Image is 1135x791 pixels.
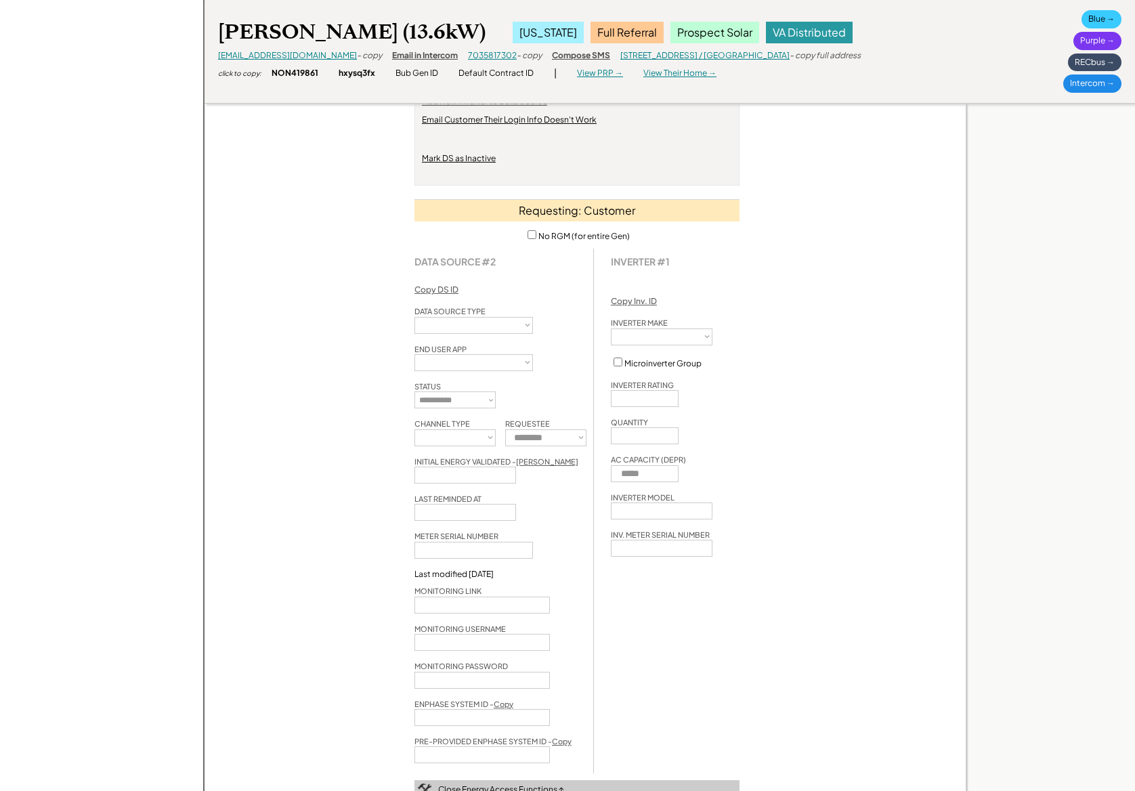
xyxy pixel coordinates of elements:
div: VA Distributed [766,22,853,43]
div: click to copy: [218,68,261,78]
div: - copy full address [790,50,861,62]
u: [PERSON_NAME] [516,457,578,466]
div: Copy DS ID [414,284,458,296]
div: INITIAL ENERGY VALIDATED - [414,456,578,467]
a: [STREET_ADDRESS] / [GEOGRAPHIC_DATA] [620,50,790,60]
div: ENPHASE SYSTEM ID - [414,699,513,709]
div: View PRP → [577,68,623,79]
div: Mark DS as Inactive [422,153,496,165]
div: Blue → [1082,10,1121,28]
div: - copy [517,50,542,62]
strong: DATA SOURCE #2 [414,255,496,268]
div: Compose SMS [552,50,610,62]
div: [PERSON_NAME] (13.6kW) [218,19,486,45]
div: MONITORING PASSWORD [414,661,508,671]
div: PRE-PROVIDED ENPHASE SYSTEM ID - [414,736,572,746]
div: Intercom → [1063,74,1121,93]
div: NON419861 [272,68,318,79]
div: MONITORING LINK [414,586,481,596]
div: REQUESTEE [505,419,550,429]
div: Email Customer Their Login Info Doesn't Work [422,114,597,126]
div: Prospect Solar [670,22,759,43]
label: Microinverter Group [624,358,702,368]
div: CHANNEL TYPE [414,419,470,429]
div: Last modified [DATE] [414,569,494,580]
div: Bub Gen ID [395,68,438,79]
div: Requesting: Customer [414,200,740,221]
div: MONITORING USERNAME [414,624,506,634]
div: INV. METER SERIAL NUMBER [611,530,710,540]
div: INVERTER MAKE [611,318,668,328]
div: QUANTITY [611,417,648,427]
div: | [554,66,557,80]
div: - copy [357,50,382,62]
div: INVERTER MODEL [611,492,674,503]
div: [US_STATE] [513,22,584,43]
div: Default Contract ID [458,68,534,79]
div: Copy Inv. ID [611,296,657,307]
a: [EMAIL_ADDRESS][DOMAIN_NAME] [218,50,357,60]
div: hxysq3fx [339,68,375,79]
div: Email in Intercom [392,50,458,62]
div: INVERTER RATING [611,380,674,390]
div: DATA SOURCE TYPE [414,306,486,316]
div: INVERTER #1 [611,255,670,268]
a: 7035817302 [468,50,517,60]
u: Copy [494,700,513,708]
div: METER SERIAL NUMBER [414,531,498,541]
u: Copy [552,737,572,746]
div: Full Referral [591,22,664,43]
div: Purple → [1073,32,1121,50]
div: LAST REMINDED AT [414,494,481,504]
div: AC CAPACITY (DEPR) [611,454,686,465]
div: View Their Home → [643,68,716,79]
label: No RGM (for entire Gen) [538,231,630,241]
div: END USER APP [414,344,467,354]
div: RECbus → [1068,54,1121,72]
div: STATUS [414,381,441,391]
